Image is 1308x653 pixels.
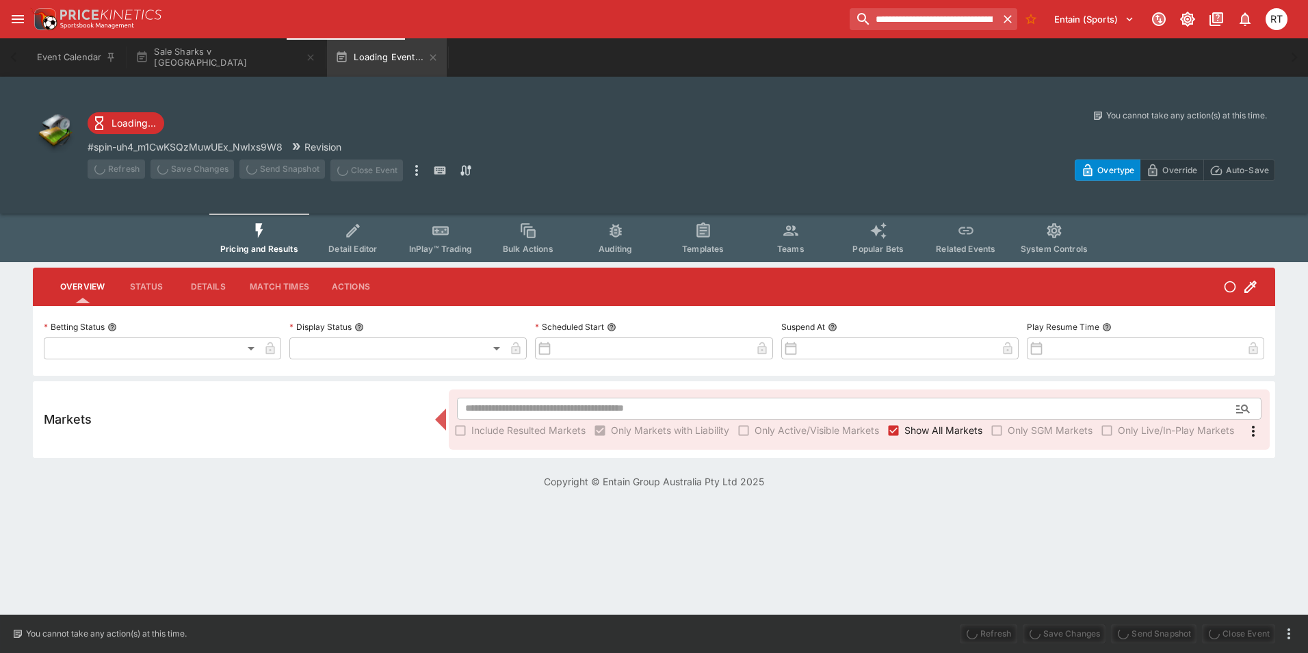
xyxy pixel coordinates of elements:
[1046,8,1142,30] button: Select Tenant
[49,270,116,303] button: Overview
[607,322,616,332] button: Scheduled Start
[26,628,187,640] p: You cannot take any action(s) at this time.
[327,38,447,77] button: Loading Event...
[289,321,352,333] p: Display Status
[682,244,724,254] span: Templates
[471,423,586,437] span: Include Resulted Markets
[1175,7,1200,31] button: Toggle light/dark mode
[112,116,156,130] p: Loading...
[88,140,283,154] p: Copy To Clipboard
[409,244,472,254] span: InPlay™ Trading
[30,5,57,33] img: PriceKinetics Logo
[29,38,125,77] button: Event Calendar
[1097,163,1134,177] p: Overtype
[503,244,553,254] span: Bulk Actions
[177,270,239,303] button: Details
[777,244,805,254] span: Teams
[1008,423,1093,437] span: Only SGM Markets
[1118,423,1234,437] span: Only Live/In-Play Markets
[127,38,324,77] button: Sale Sharks v [GEOGRAPHIC_DATA]
[1231,396,1255,421] button: Open
[1140,159,1203,181] button: Override
[1075,159,1140,181] button: Overtype
[320,270,382,303] button: Actions
[1020,8,1042,30] button: No Bookmarks
[1075,159,1275,181] div: Start From
[1106,110,1267,122] p: You cannot take any action(s) at this time.
[60,23,134,29] img: Sportsbook Management
[1102,322,1112,332] button: Play Resume Time
[1226,163,1269,177] p: Auto-Save
[1147,7,1171,31] button: Connected to PK
[850,8,997,30] input: search
[44,321,105,333] p: Betting Status
[354,322,364,332] button: Display Status
[599,244,632,254] span: Auditing
[852,244,904,254] span: Popular Bets
[828,322,837,332] button: Suspend At
[239,270,320,303] button: Match Times
[44,411,92,427] h5: Markets
[936,244,995,254] span: Related Events
[209,214,1099,262] div: Event type filters
[904,423,982,437] span: Show All Markets
[220,244,298,254] span: Pricing and Results
[107,322,117,332] button: Betting Status
[1266,8,1287,30] div: Richard Tatton
[1021,244,1088,254] span: System Controls
[611,423,729,437] span: Only Markets with Liability
[1162,163,1197,177] p: Override
[1245,423,1261,439] svg: More
[1233,7,1257,31] button: Notifications
[60,10,161,20] img: PriceKinetics
[1281,626,1297,642] button: more
[328,244,377,254] span: Detail Editor
[1261,4,1292,34] button: Richard Tatton
[33,110,77,153] img: other.png
[5,7,30,31] button: open drawer
[116,270,177,303] button: Status
[755,423,879,437] span: Only Active/Visible Markets
[781,321,825,333] p: Suspend At
[535,321,604,333] p: Scheduled Start
[1203,159,1275,181] button: Auto-Save
[1027,321,1099,333] p: Play Resume Time
[408,159,425,181] button: more
[1204,7,1229,31] button: Documentation
[304,140,341,154] p: Revision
